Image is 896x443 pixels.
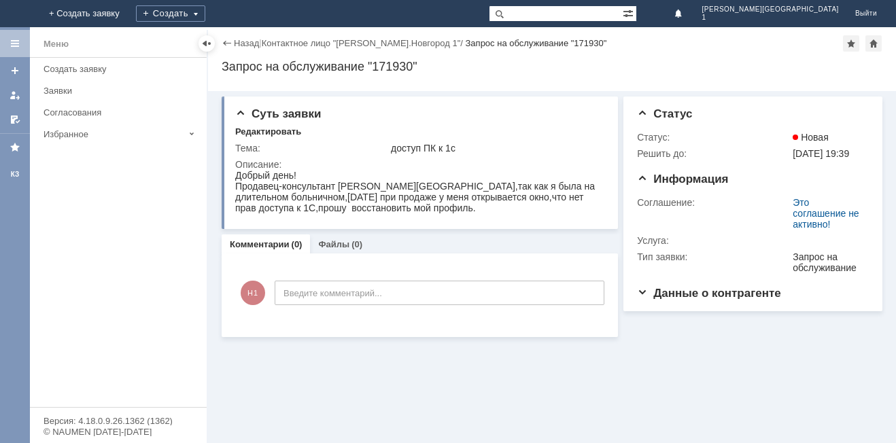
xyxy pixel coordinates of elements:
[44,86,199,96] div: Заявки
[637,235,790,246] div: Услуга:
[241,281,265,305] span: Н1
[793,197,859,230] a: Это соглашение не активно!
[235,159,604,170] div: Описание:
[199,35,215,52] div: Скрыть меню
[637,197,790,208] div: Соглашение:
[637,251,790,262] div: Тип заявки:
[44,129,184,139] div: Избранное
[38,80,204,101] a: Заявки
[44,64,199,74] div: Создать заявку
[44,107,199,118] div: Согласования
[4,169,26,180] div: КЗ
[4,109,26,130] a: Мои согласования
[262,38,466,48] div: /
[44,36,69,52] div: Меню
[292,239,303,249] div: (0)
[235,143,388,154] div: Тема:
[4,84,26,106] a: Мои заявки
[230,239,290,249] a: Комментарии
[235,107,321,120] span: Суть заявки
[4,60,26,82] a: Создать заявку
[38,102,204,123] a: Согласования
[235,126,301,137] div: Редактировать
[136,5,205,22] div: Создать
[259,37,261,48] div: |
[637,287,781,300] span: Данные о контрагенте
[234,38,259,48] a: Назад
[793,251,863,273] div: Запрос на обслуживание
[466,38,607,48] div: Запрос на обслуживание "171930"
[793,148,849,159] span: [DATE] 19:39
[38,58,204,79] a: Создать заявку
[351,239,362,249] div: (0)
[793,132,829,143] span: Новая
[44,427,193,436] div: © NAUMEN [DATE]-[DATE]
[702,14,839,22] span: 1
[637,107,692,120] span: Статус
[262,38,461,48] a: Контактное лицо "[PERSON_NAME].Новгород 1"
[637,148,790,159] div: Решить до:
[318,239,349,249] a: Файлы
[44,417,193,425] div: Версия: 4.18.0.9.26.1362 (1362)
[637,132,790,143] div: Статус:
[222,60,882,73] div: Запрос на обслуживание "171930"
[623,6,636,19] span: Расширенный поиск
[843,35,859,52] div: Добавить в избранное
[391,143,601,154] div: доступ ПК к 1с
[702,5,839,14] span: [PERSON_NAME][GEOGRAPHIC_DATA]
[637,173,728,185] span: Информация
[865,35,882,52] div: Сделать домашней страницей
[4,164,26,185] a: КЗ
